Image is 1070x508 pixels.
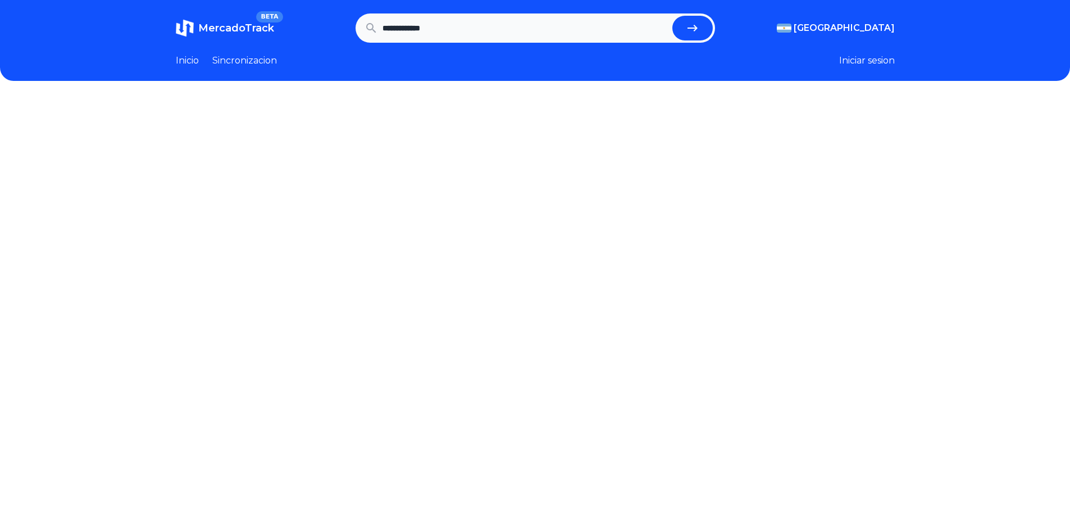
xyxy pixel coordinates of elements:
a: MercadoTrackBETA [176,19,274,37]
button: [GEOGRAPHIC_DATA] [777,21,895,35]
img: Argentina [777,24,791,33]
span: MercadoTrack [198,22,274,34]
a: Inicio [176,54,199,67]
span: BETA [256,11,283,22]
a: Sincronizacion [212,54,277,67]
button: Iniciar sesion [839,54,895,67]
span: [GEOGRAPHIC_DATA] [794,21,895,35]
img: MercadoTrack [176,19,194,37]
